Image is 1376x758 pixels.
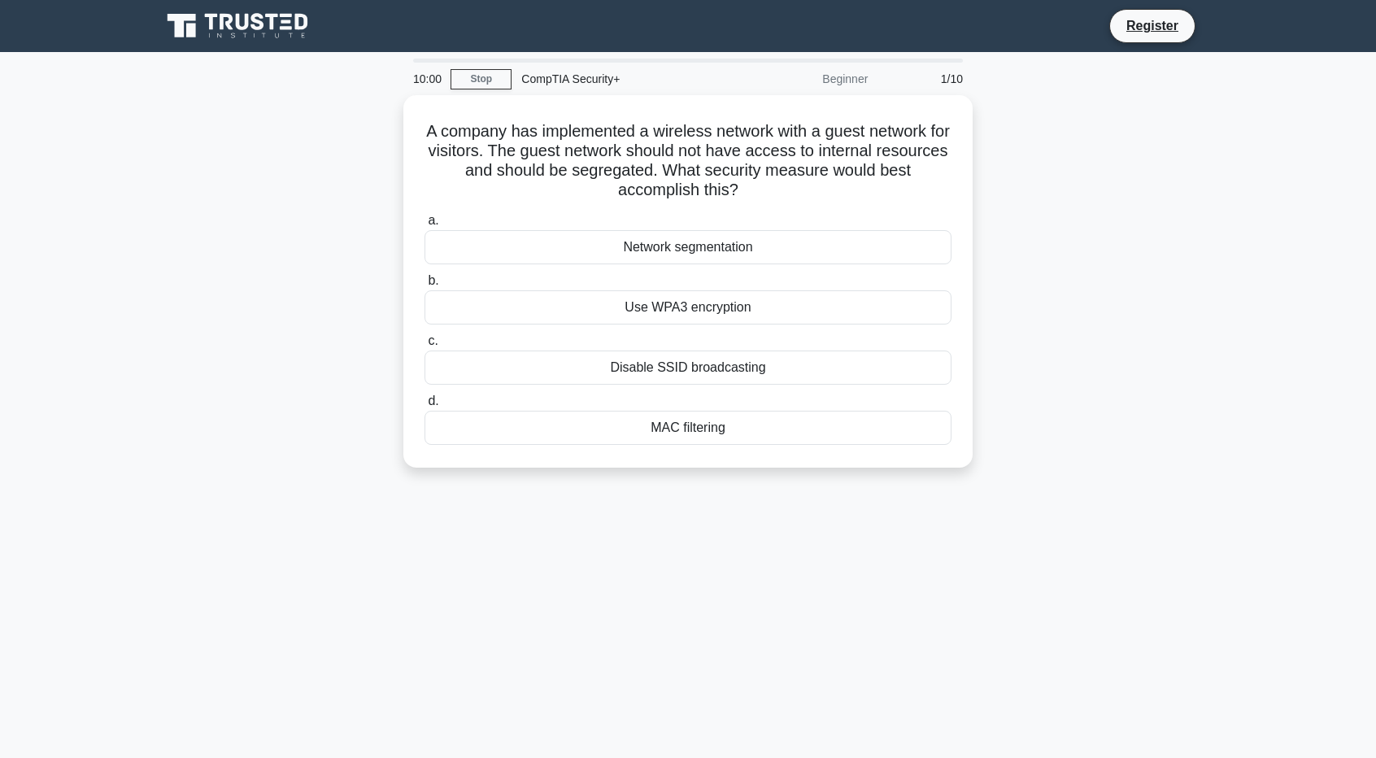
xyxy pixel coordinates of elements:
a: Register [1117,15,1188,36]
div: 1/10 [877,63,973,95]
div: MAC filtering [425,411,951,445]
a: Stop [451,69,512,89]
div: Beginner [735,63,877,95]
div: Disable SSID broadcasting [425,351,951,385]
span: b. [428,273,438,287]
span: c. [428,333,438,347]
span: d. [428,394,438,407]
div: Use WPA3 encryption [425,290,951,325]
h5: A company has implemented a wireless network with a guest network for visitors. The guest network... [423,121,953,201]
div: Network segmentation [425,230,951,264]
span: a. [428,213,438,227]
div: 10:00 [403,63,451,95]
div: CompTIA Security+ [512,63,735,95]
